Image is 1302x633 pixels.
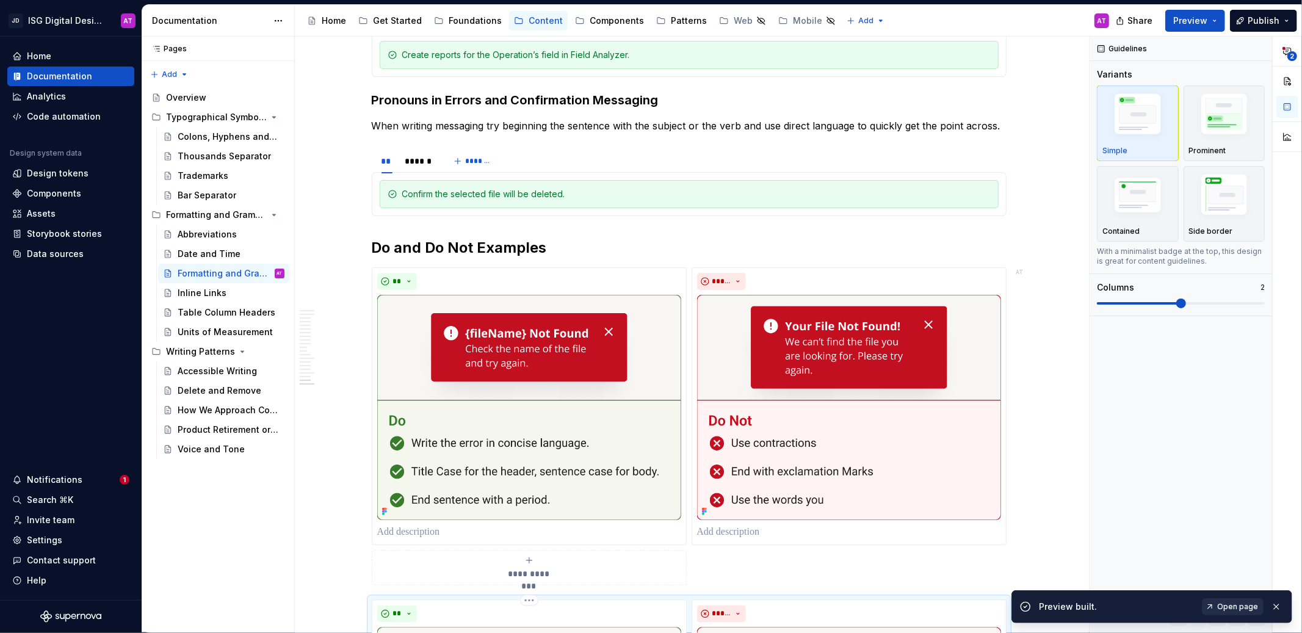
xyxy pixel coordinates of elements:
a: Bar Separator [158,186,289,205]
a: Assets [7,204,134,223]
p: Side border [1189,226,1233,236]
a: Documentation [7,67,134,86]
div: Page tree [302,9,841,33]
button: placeholderSide border [1184,166,1265,242]
div: Preview built. [1039,601,1195,613]
div: Web [734,15,753,27]
div: Content [529,15,563,27]
span: Add [162,70,177,79]
a: Foundations [429,11,507,31]
div: AT [1098,16,1107,26]
button: Notifications1 [7,470,134,490]
button: Help [7,571,134,590]
div: Overview [166,92,206,104]
a: Code automation [7,107,134,126]
section-item: Do [380,180,999,208]
div: How We Approach Content [178,404,278,416]
a: Units of Measurement [158,322,289,342]
div: Colons, Hyphens and Dashes [178,131,278,143]
button: JDISG Digital Design SystemAT [2,7,139,34]
div: Data sources [27,248,84,260]
button: placeholderSimple [1097,85,1179,161]
div: Foundations [449,15,502,27]
p: 2 [1260,283,1265,292]
a: Overview [146,88,289,107]
div: Writing Patterns [146,342,289,361]
a: Web [714,11,771,31]
div: Delete and Remove [178,385,261,397]
div: Design system data [10,148,82,158]
h3: Pronouns in Errors and Confirmation Messaging [372,92,1007,109]
a: Storybook stories [7,224,134,244]
a: Mobile [773,11,841,31]
a: Content [509,11,568,31]
svg: Supernova Logo [40,610,101,623]
button: Add [146,66,192,83]
a: Voice and Tone [158,439,289,459]
div: Pages [146,44,187,54]
div: AT [1016,267,1024,277]
a: Colons, Hyphens and Dashes [158,127,289,146]
button: placeholderProminent [1184,85,1265,161]
div: AT [277,267,283,280]
div: Notifications [27,474,82,486]
a: Date and Time [158,244,289,264]
a: Home [302,11,351,31]
div: Help [27,574,46,587]
button: placeholderContained [1097,166,1179,242]
div: Search ⌘K [27,494,73,506]
div: Assets [27,208,56,220]
span: Add [858,16,873,26]
div: JD [9,13,23,28]
div: Components [27,187,81,200]
div: ISG Digital Design System [28,15,106,27]
div: Formatting and Grammar [146,205,289,225]
div: Code automation [27,110,101,123]
span: 2 [1287,51,1297,61]
a: Analytics [7,87,134,106]
div: Documentation [27,70,92,82]
a: Design tokens [7,164,134,183]
div: Abbreviations [178,228,237,241]
a: Product Retirement or Transition [158,420,289,439]
p: Simple [1102,146,1127,156]
a: Components [7,184,134,203]
span: Open page [1217,602,1258,612]
a: Home [7,46,134,66]
a: Settings [7,530,134,550]
div: Documentation [152,15,267,27]
img: placeholder [1189,90,1260,143]
a: Invite team [7,510,134,530]
span: 1 [120,475,129,485]
button: Preview [1165,10,1225,32]
div: Units of Measurement [178,326,273,338]
img: 17bfa6cb-421a-47dd-8648-dec6f6585462.png [377,295,681,520]
a: Inline Links [158,283,289,303]
a: How We Approach Content [158,400,289,420]
div: Voice and Tone [178,443,245,455]
a: Abbreviations [158,225,289,244]
div: Typographical Symbols and Punctuation [166,111,267,123]
div: Design tokens [27,167,89,179]
button: Contact support [7,551,134,570]
img: placeholder [1102,173,1173,220]
a: Components [570,11,649,31]
div: Formatting and Grammar [178,267,272,280]
a: Accessible Writing [158,361,289,381]
div: Columns [1097,281,1134,294]
a: Delete and Remove [158,381,289,400]
div: Storybook stories [27,228,102,240]
div: Get Started [373,15,422,27]
button: Add [843,12,889,29]
a: Data sources [7,244,134,264]
div: Bar Separator [178,189,236,201]
span: Publish [1248,15,1279,27]
div: Typographical Symbols and Punctuation [146,107,289,127]
a: Table Column Headers [158,303,289,322]
a: Thousands Separator [158,146,289,166]
h2: Do and Do Not Examples [372,238,1007,258]
div: Analytics [27,90,66,103]
div: Date and Time [178,248,241,260]
a: Formatting and GrammarAT [158,264,289,283]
